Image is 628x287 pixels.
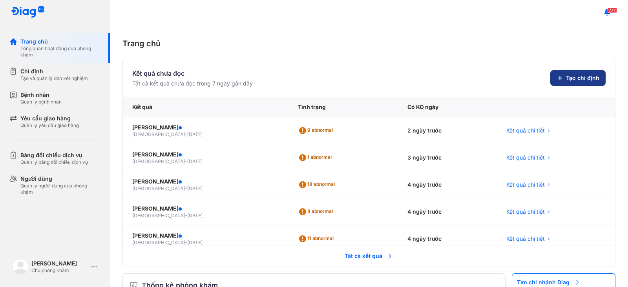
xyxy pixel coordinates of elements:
[132,80,253,87] div: Tất cả kết quả chưa đọc trong 7 ngày gần đây
[123,97,288,117] div: Kết quả
[122,38,615,49] div: Trang chủ
[20,159,88,165] div: Quản lý bảng đối chiếu dịch vụ
[20,122,79,129] div: Quản lý yêu cầu giao hàng
[187,185,203,191] span: [DATE]
[187,131,203,137] span: [DATE]
[20,183,100,195] div: Quản lý người dùng của phòng khám
[398,198,497,225] div: 4 ngày trước
[132,205,279,213] div: [PERSON_NAME]
[132,232,279,240] div: [PERSON_NAME]
[298,178,338,191] div: 18 abnormal
[398,225,497,252] div: 4 ngày trước
[132,240,185,245] span: [DEMOGRAPHIC_DATA]
[298,151,335,164] div: 1 abnormal
[298,233,337,245] div: 11 abnormal
[20,75,88,82] div: Tạo và quản lý đơn xét nghiệm
[187,158,203,164] span: [DATE]
[132,213,185,218] span: [DEMOGRAPHIC_DATA]
[11,6,45,18] img: logo
[132,178,279,185] div: [PERSON_NAME]
[185,185,187,191] span: -
[185,131,187,137] span: -
[298,124,336,137] div: 9 abnormal
[20,91,62,99] div: Bệnh nhân
[566,74,599,82] span: Tạo chỉ định
[340,247,398,265] span: Tất cả kết quả
[185,240,187,245] span: -
[398,144,497,171] div: 3 ngày trước
[20,67,88,75] div: Chỉ định
[187,213,203,218] span: [DATE]
[398,171,497,198] div: 4 ngày trước
[398,97,497,117] div: Có KQ ngày
[298,205,336,218] div: 8 abnormal
[132,124,279,131] div: [PERSON_NAME]
[506,181,545,189] span: Kết quả chi tiết
[185,158,187,164] span: -
[20,151,88,159] div: Bảng đối chiếu dịch vụ
[398,117,497,144] div: 2 ngày trước
[506,127,545,134] span: Kết quả chi tiết
[132,131,185,137] span: [DEMOGRAPHIC_DATA]
[132,151,279,158] div: [PERSON_NAME]
[187,240,203,245] span: [DATE]
[550,70,606,86] button: Tạo chỉ định
[506,154,545,162] span: Kết quả chi tiết
[20,114,79,122] div: Yêu cầu giao hàng
[20,99,62,105] div: Quản lý bệnh nhân
[31,267,88,274] div: Chủ phòng khám
[20,175,100,183] div: Người dùng
[506,208,545,216] span: Kết quả chi tiết
[20,38,100,45] div: Trang chủ
[132,158,185,164] span: [DEMOGRAPHIC_DATA]
[132,185,185,191] span: [DEMOGRAPHIC_DATA]
[20,45,100,58] div: Tổng quan hoạt động của phòng khám
[506,235,545,243] span: Kết quả chi tiết
[132,69,253,78] div: Kết quả chưa đọc
[31,260,88,267] div: [PERSON_NAME]
[185,213,187,218] span: -
[608,7,617,13] span: 777
[288,97,398,117] div: Tình trạng
[13,259,28,274] img: logo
